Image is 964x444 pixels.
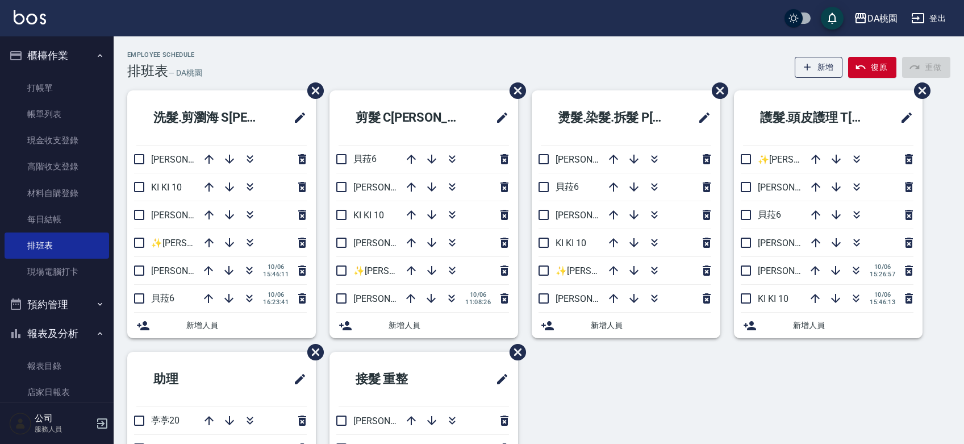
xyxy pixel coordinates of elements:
span: 10/06 [263,263,289,271]
span: 修改班表的標題 [489,104,509,131]
button: 復原 [848,57,896,78]
span: [PERSON_NAME]5 [353,416,427,426]
span: 10/06 [465,291,491,298]
span: ✨[PERSON_NAME][PERSON_NAME] ✨16 [151,238,323,248]
span: 刪除班表 [905,74,932,107]
span: 11:08:26 [465,298,491,306]
span: 刪除班表 [703,74,730,107]
span: [PERSON_NAME]3 [758,238,831,248]
a: 帳單列表 [5,101,109,127]
button: 櫃檯作業 [5,41,109,70]
a: 排班表 [5,233,109,259]
h2: 接髮 重整 [339,359,457,400]
div: 新增人員 [532,313,720,338]
a: 高階收支登錄 [5,153,109,180]
a: 每日結帳 [5,206,109,233]
span: 貝菈6 [758,209,781,220]
span: [PERSON_NAME]5 [353,293,427,304]
span: [PERSON_NAME]8 [556,293,629,304]
span: 新增人員 [793,319,913,331]
div: 新增人員 [329,313,518,338]
a: 現場電腦打卡 [5,259,109,285]
h6: — DA桃園 [168,67,202,79]
button: 新增 [795,57,843,78]
span: 貝菈6 [353,153,377,164]
span: 15:46:11 [263,271,289,278]
span: 修改班表的標題 [286,366,307,393]
span: 刪除班表 [501,335,528,369]
span: KI KI 10 [151,182,182,193]
span: ✨[PERSON_NAME][PERSON_NAME] ✨16 [353,265,525,276]
span: [PERSON_NAME]5 [556,210,629,221]
h2: 助理 [136,359,241,400]
span: ✨[PERSON_NAME][PERSON_NAME] ✨16 [758,154,929,165]
a: 現金收支登錄 [5,127,109,153]
span: [PERSON_NAME]3 [556,154,629,165]
span: 10/06 [263,291,289,298]
span: KI KI 10 [353,210,384,221]
button: 登出 [907,8,950,29]
span: [PERSON_NAME]5 [758,265,831,276]
h2: 護髮.頭皮護理 T[PERSON_NAME] [743,97,885,138]
span: 16:23:41 [263,298,289,306]
img: Logo [14,10,46,24]
div: 新增人員 [127,313,316,338]
h3: 排班表 [127,63,168,79]
h2: 洗髮.剪瀏海 S[PERSON_NAME] [136,97,278,138]
span: 10/06 [870,291,895,298]
span: 刪除班表 [299,335,325,369]
button: save [821,7,844,30]
a: 打帳單 [5,75,109,101]
p: 服務人員 [35,424,93,434]
h2: Employee Schedule [127,51,202,59]
span: [PERSON_NAME]3 [353,238,427,248]
span: 修改班表的標題 [893,104,913,131]
span: 新增人員 [591,319,711,331]
img: Person [9,412,32,435]
div: DA桃園 [867,11,898,26]
span: 新增人員 [389,319,509,331]
span: 葶葶20 [151,415,180,426]
span: ✨[PERSON_NAME][PERSON_NAME] ✨16 [556,265,727,276]
span: 修改班表的標題 [286,104,307,131]
span: KI KI 10 [556,238,586,248]
h2: 剪髮 C[PERSON_NAME] [339,97,481,138]
span: 貝菈6 [556,181,579,192]
span: KI KI 10 [758,293,788,304]
span: 15:46:13 [870,298,895,306]
span: 修改班表的標題 [691,104,711,131]
a: 店家日報表 [5,379,109,405]
span: 貝菈6 [151,293,174,304]
button: DA桃園 [849,7,902,30]
a: 材料自購登錄 [5,180,109,206]
span: [PERSON_NAME]3 [151,154,224,165]
span: 刪除班表 [299,74,325,107]
span: 10/06 [870,263,895,271]
div: 新增人員 [734,313,923,338]
h5: 公司 [35,413,93,424]
span: [PERSON_NAME]5 [151,210,224,221]
span: [PERSON_NAME]8 [353,182,427,193]
span: 15:26:57 [870,271,895,278]
button: 預約管理 [5,290,109,319]
h2: 燙髮.染髮.拆髮 P[PERSON_NAME] [541,97,683,138]
span: 新增人員 [186,319,307,331]
span: 刪除班表 [501,74,528,107]
button: 報表及分析 [5,319,109,348]
a: 報表目錄 [5,353,109,379]
span: [PERSON_NAME]8 [151,265,224,276]
span: [PERSON_NAME]8 [758,182,831,193]
span: 修改班表的標題 [489,366,509,393]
